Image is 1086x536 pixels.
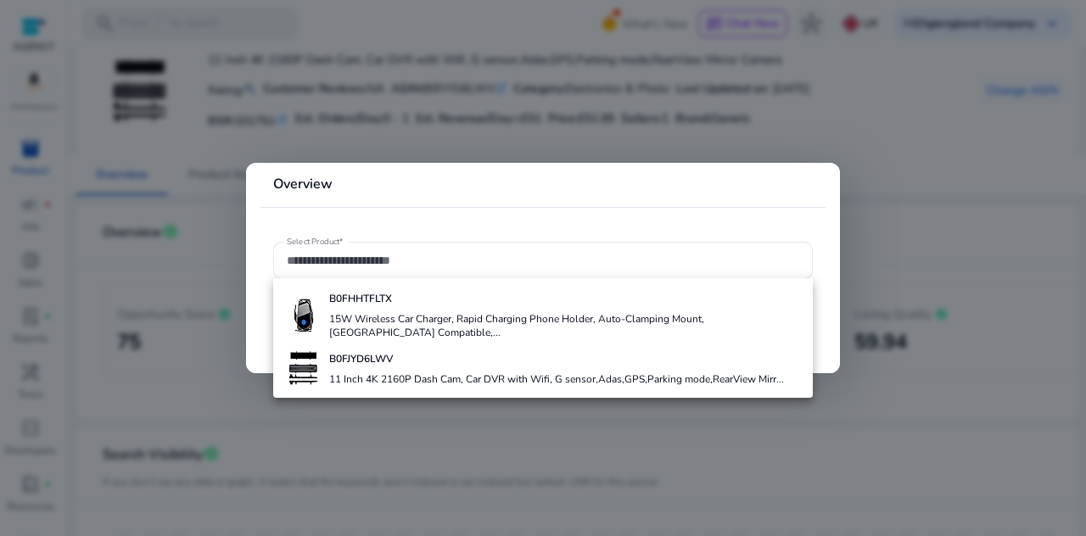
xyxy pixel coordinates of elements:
h4: 15W Wireless Car Charger, Rapid Charging Phone Holder, Auto-Clamping Mount, [GEOGRAPHIC_DATA] Com... [329,312,799,339]
h4: 11 Inch 4K 2160P Dash Cam, Car DVR with Wifi, G sensor,Adas,GPS,Parking mode,RearView Mirr... [329,372,784,386]
b: B0FHHTFLTX [329,292,392,305]
img: 41DvA49HebL._AC_US40_.jpg [287,299,321,332]
b: Overview [273,175,333,193]
b: B0FJYD6LWV [329,352,393,366]
img: 31qDgZldrdL._AC_US40_.jpg [287,351,321,385]
mat-label: Select Product* [287,236,344,248]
